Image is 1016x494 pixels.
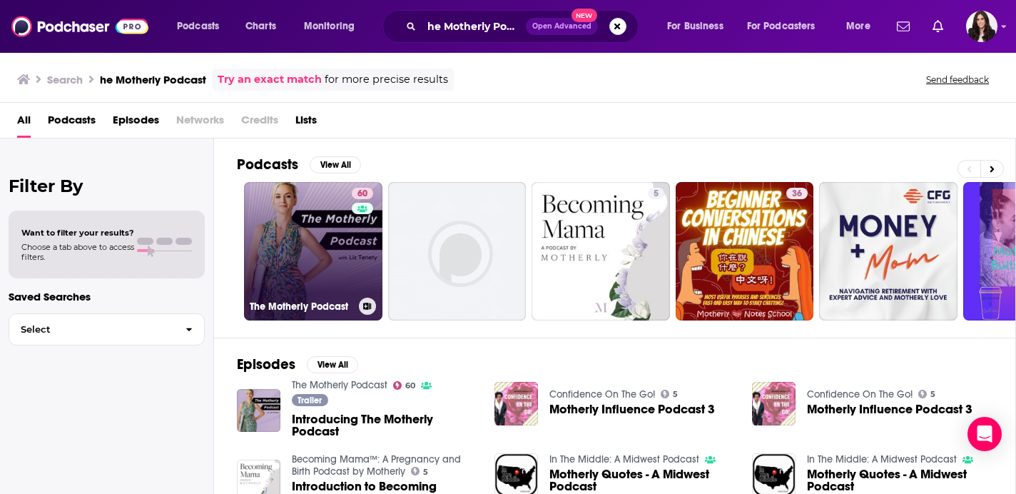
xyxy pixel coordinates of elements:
button: open menu [294,15,373,38]
a: Episodes [113,109,159,138]
div: Search podcasts, credits, & more... [396,10,652,43]
a: Show notifications dropdown [891,14,915,39]
a: 5 [532,182,670,321]
input: Search podcasts, credits, & more... [422,15,526,38]
button: open menu [836,15,888,38]
button: View All [307,356,358,373]
span: 5 [423,469,428,475]
span: for more precise results [325,71,448,88]
a: PodcastsView All [237,156,361,173]
img: User Profile [966,11,997,42]
a: 5 [411,467,429,475]
a: Motherly Quotes - A Midwest Podcast [807,468,992,493]
h3: The Motherly Podcast [250,301,353,313]
a: Motherly Influence Podcast 3 [549,403,715,415]
span: 60 [405,383,415,389]
a: Confidence On The Go! [807,388,913,400]
span: Open Advanced [532,23,591,30]
button: Send feedback [922,74,993,86]
a: All [17,109,31,138]
span: Podcasts [177,16,219,36]
h2: Filter By [9,176,205,196]
h2: Episodes [237,356,295,373]
span: Choose a tab above to access filters. [21,242,134,262]
span: Select [9,325,174,334]
a: Confidence On The Go! [549,388,655,400]
a: Introducing The Motherly Podcast [292,413,477,438]
a: In The Middle: A Midwest Podcast [807,453,957,465]
a: Becoming Mama™: A Pregnancy and Birth Podcast by Motherly [292,453,461,478]
a: Charts [236,15,285,38]
span: 5 [654,187,659,201]
span: Credits [241,109,278,138]
a: The Motherly Podcast [292,379,387,391]
button: open menu [657,15,741,38]
a: 36 [786,188,808,199]
div: Open Intercom Messenger [967,417,1002,451]
span: Charts [245,16,276,36]
span: Want to filter your results? [21,228,134,238]
span: Trailer [298,396,322,405]
img: Motherly Influence Podcast 3 [752,382,796,425]
a: Try an exact match [218,71,322,88]
a: Lists [295,109,317,138]
a: 5 [648,188,664,199]
span: For Podcasters [747,16,816,36]
a: Motherly Quotes - A Midwest Podcast [549,468,735,493]
button: open menu [167,15,238,38]
span: Networks [176,109,224,138]
span: For Business [667,16,723,36]
span: 36 [792,187,802,201]
span: New [571,9,597,22]
span: 60 [357,187,367,201]
button: View All [310,156,361,173]
button: open menu [738,15,836,38]
button: Open AdvancedNew [526,18,598,35]
a: EpisodesView All [237,356,358,373]
a: In The Middle: A Midwest Podcast [549,453,699,465]
a: Show notifications dropdown [927,14,949,39]
a: 5 [661,390,679,398]
span: Monitoring [304,16,355,36]
span: 5 [673,391,678,398]
h2: Podcasts [237,156,298,173]
p: Saved Searches [9,290,205,303]
a: 60The Motherly Podcast [244,182,382,321]
a: Podcasts [48,109,96,138]
span: Logged in as RebeccaShapiro [966,11,997,42]
a: 60 [352,188,373,199]
a: 36 [676,182,814,321]
a: 5 [918,390,936,398]
a: Motherly Influence Podcast 3 [807,403,972,415]
span: More [846,16,870,36]
span: 5 [930,391,935,398]
button: Show profile menu [966,11,997,42]
img: Motherly Influence Podcast 3 [494,382,538,425]
img: Podchaser - Follow, Share and Rate Podcasts [11,13,148,40]
button: Select [9,313,205,346]
h3: Search [47,73,83,86]
img: Introducing The Motherly Podcast [237,389,280,433]
a: 60 [393,381,416,390]
h3: he Motherly Podcast [100,73,206,86]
